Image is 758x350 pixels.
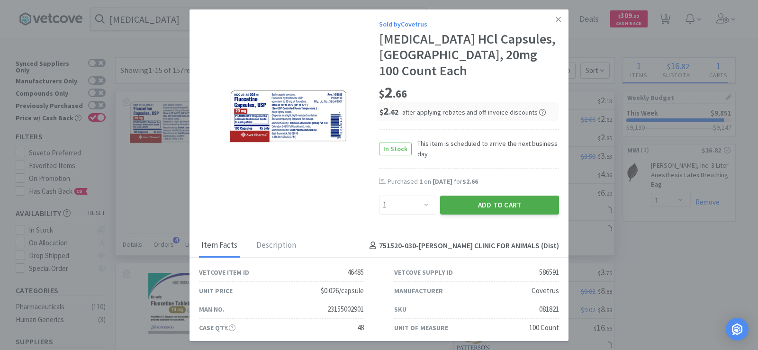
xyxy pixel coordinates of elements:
[327,304,364,315] div: 23155002901
[394,286,443,296] div: Manufacturer
[726,318,749,341] div: Open Intercom Messenger
[321,285,364,296] div: $0.026/capsule
[379,87,385,100] span: $
[394,267,453,278] div: Vetcove Supply ID
[230,90,348,144] img: c189d163c7704854a967c81bfabc28a8_586591.png
[433,177,452,186] span: [DATE]
[393,87,407,100] span: . 66
[347,267,364,278] div: 46485
[199,304,225,314] div: Man No.
[462,177,478,186] span: $2.66
[199,234,240,258] div: Item Facts
[379,108,383,117] span: $
[379,83,407,102] span: 2
[379,19,559,29] div: Sold by Covetrus
[379,143,411,155] span: In Stock
[440,196,559,215] button: Add to Cart
[412,138,559,160] span: This item is scheduled to arrive the next business day
[419,177,423,186] span: 1
[402,108,546,117] span: after applying rebates and off-invoice discounts
[366,240,559,252] h4: 751520-030 - [PERSON_NAME] CLINIC FOR ANIMALS (Dist)
[199,286,233,296] div: Unit Price
[199,323,235,333] div: Case Qty.
[389,108,398,117] span: . 62
[379,104,398,117] span: 2
[394,304,406,314] div: SKU
[254,234,298,258] div: Description
[379,31,559,79] div: [MEDICAL_DATA] HCl Capsules, [GEOGRAPHIC_DATA], 20mg 100 Count Each
[532,285,559,296] div: Covetrus
[539,267,559,278] div: 586591
[529,322,559,333] div: 100 Count
[357,322,364,333] div: 48
[388,177,559,187] div: Purchased on for
[539,304,559,315] div: 081821
[199,267,249,278] div: Vetcove Item ID
[394,323,448,333] div: Unit of Measure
